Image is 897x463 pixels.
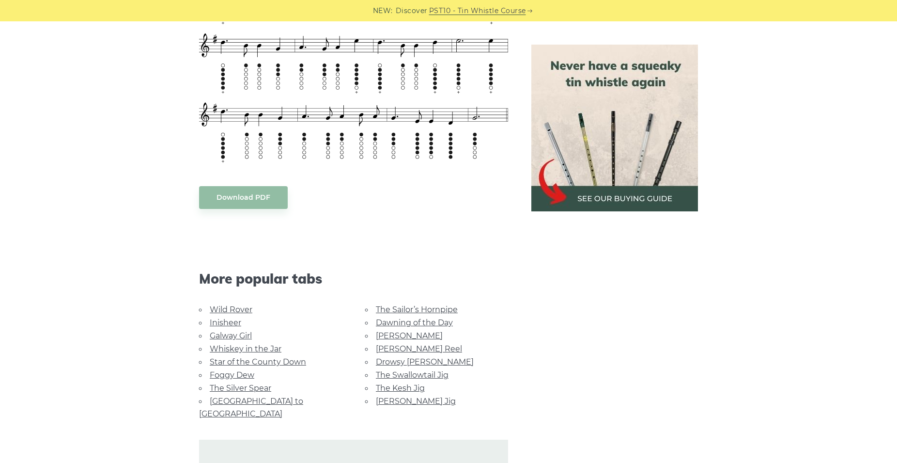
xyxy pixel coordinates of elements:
a: PST10 - Tin Whistle Course [429,5,526,16]
a: Wild Rover [210,305,252,314]
a: [GEOGRAPHIC_DATA] to [GEOGRAPHIC_DATA] [199,397,303,418]
a: Whiskey in the Jar [210,344,281,353]
span: Discover [396,5,428,16]
a: The Sailor’s Hornpipe [376,305,458,314]
a: [PERSON_NAME] Jig [376,397,456,406]
a: The Kesh Jig [376,383,425,393]
a: Star of the County Down [210,357,306,367]
a: Inisheer [210,318,241,327]
a: Dawning of the Day [376,318,453,327]
a: Foggy Dew [210,370,254,380]
span: More popular tabs [199,271,508,287]
a: [PERSON_NAME] Reel [376,344,462,353]
a: Galway Girl [210,331,252,340]
img: tin whistle buying guide [531,45,698,211]
a: Drowsy [PERSON_NAME] [376,357,474,367]
a: Download PDF [199,186,288,209]
a: The Swallowtail Jig [376,370,448,380]
span: NEW: [373,5,393,16]
a: [PERSON_NAME] [376,331,443,340]
a: The Silver Spear [210,383,271,393]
